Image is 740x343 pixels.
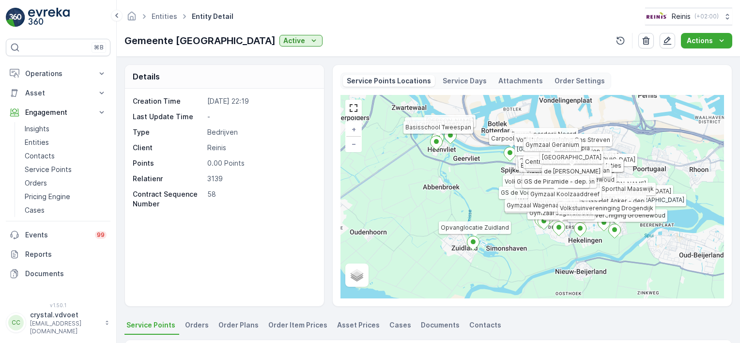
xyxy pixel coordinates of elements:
a: Layers [346,265,368,286]
p: Client [133,143,203,153]
p: Contract Sequence Number [133,189,203,209]
a: Open this area in Google Maps (opens a new window) [343,286,375,298]
a: Insights [21,122,110,136]
span: Order Item Prices [268,320,327,330]
a: Zoom In [346,122,361,137]
a: Events99 [6,225,110,245]
p: Gemeente [GEOGRAPHIC_DATA] [124,33,276,48]
p: Reports [25,249,107,259]
a: View Fullscreen [346,101,361,115]
button: Active [279,35,323,47]
p: Order Settings [555,76,605,86]
p: Orders [25,178,47,188]
span: Service Points [126,320,175,330]
p: Entities [25,138,49,147]
button: Operations [6,64,110,83]
p: Pricing Engine [25,192,70,202]
a: Contacts [21,149,110,163]
button: Asset [6,83,110,103]
span: − [352,140,356,148]
a: Orders [21,176,110,190]
p: Service Days [443,76,487,86]
p: Attachments [498,76,543,86]
p: Creation Time [133,96,203,106]
a: Cases [21,203,110,217]
a: Service Points [21,163,110,176]
p: 58 [207,189,314,209]
button: Engagement [6,103,110,122]
span: Entity Detail [190,12,235,21]
p: - [207,112,314,122]
p: Events [25,230,89,240]
img: logo_light-DOdMpM7g.png [28,8,70,27]
p: Operations [25,69,91,78]
p: ⌘B [94,44,104,51]
p: Actions [687,36,713,46]
p: Documents [25,269,107,279]
span: v 1.50.1 [6,302,110,308]
p: ( +02:00 ) [694,13,719,20]
p: Active [283,36,305,46]
span: Order Plans [218,320,259,330]
p: Bedrijven [207,127,314,137]
span: Documents [421,320,460,330]
p: [EMAIL_ADDRESS][DOMAIN_NAME] [30,320,100,335]
p: Reinis [207,143,314,153]
button: CCcrystal.vdvoet[EMAIL_ADDRESS][DOMAIN_NAME] [6,310,110,335]
img: Google [343,286,375,298]
p: 99 [97,231,105,239]
a: Documents [6,264,110,283]
p: 0.00 Points [207,158,314,168]
span: Orders [185,320,209,330]
p: [DATE] 22:19 [207,96,314,106]
a: Entities [152,12,177,20]
p: Insights [25,124,49,134]
span: Contacts [469,320,501,330]
p: Cases [25,205,45,215]
p: 3139 [207,174,314,184]
img: logo [6,8,25,27]
img: Reinis-Logo-Vrijstaand_Tekengebied-1-copy2_aBO4n7j.png [645,11,668,22]
span: Cases [389,320,411,330]
span: Asset Prices [337,320,380,330]
a: Zoom Out [346,137,361,151]
a: Homepage [126,15,137,23]
p: Points [133,158,203,168]
a: Entities [21,136,110,149]
a: Pricing Engine [21,190,110,203]
p: Engagement [25,108,91,117]
p: Details [133,71,160,82]
span: + [352,125,356,133]
p: Reinis [672,12,691,21]
a: Reports [6,245,110,264]
p: Relatienr [133,174,203,184]
p: Service Points Locations [347,76,431,86]
button: Actions [681,33,732,48]
p: Type [133,127,203,137]
p: crystal.vdvoet [30,310,100,320]
p: Asset [25,88,91,98]
p: Last Update Time [133,112,203,122]
button: Reinis(+02:00) [645,8,732,25]
div: CC [8,315,24,330]
p: Service Points [25,165,72,174]
p: Contacts [25,151,55,161]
